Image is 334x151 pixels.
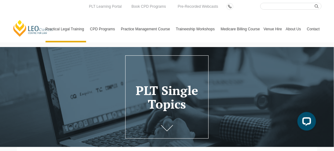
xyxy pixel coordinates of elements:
a: Book CPD Programs [130,3,167,10]
a: Pre-Recorded Webcasts [176,3,220,10]
a: [PERSON_NAME] Centre for Law [12,19,54,37]
a: About Us [284,16,305,42]
a: Contact [305,16,322,42]
iframe: LiveChat chat widget [292,110,319,136]
a: Venue Hire [262,16,284,42]
h1: PLT Single Topics [127,84,207,111]
a: CPD Programs [88,16,119,42]
a: PLT Learning Portal [87,3,123,10]
a: Traineeship Workshops [174,16,219,42]
a: Practical Legal Training [44,16,88,42]
a: Medicare Billing Course [219,16,262,42]
a: Practice Management Course [119,16,174,42]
